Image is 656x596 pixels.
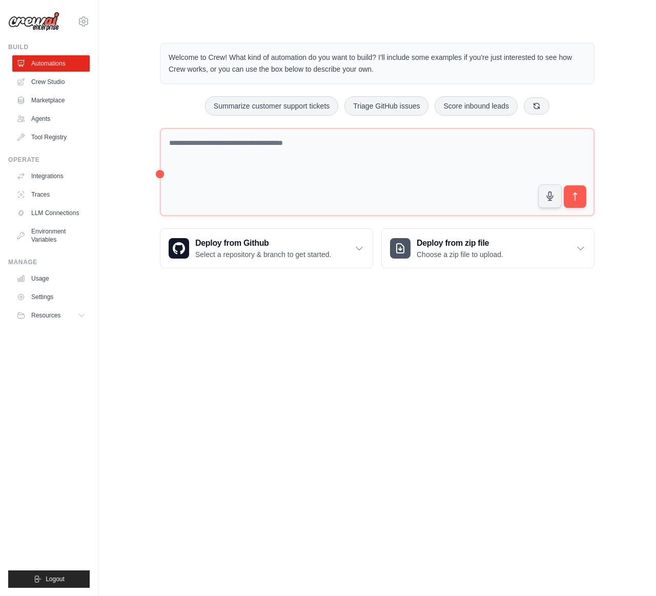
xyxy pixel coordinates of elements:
[12,55,90,72] a: Automations
[8,12,59,31] img: Logo
[12,168,90,184] a: Integrations
[625,502,632,510] button: Close walkthrough
[460,534,619,567] p: Describe the automation you want to build, select an example option, or use the microphone to spe...
[12,111,90,127] a: Agents
[12,307,90,324] button: Resources
[205,96,338,116] button: Summarize customer support tickets
[460,516,619,529] h3: Create an automation
[417,237,503,249] h3: Deploy from zip file
[169,52,586,75] p: Welcome to Crew! What kind of automation do you want to build? I'll include some examples if you'...
[12,92,90,109] a: Marketplace
[12,74,90,90] a: Crew Studio
[12,129,90,145] a: Tool Registry
[8,43,90,51] div: Build
[435,96,518,116] button: Score inbound leads
[12,270,90,287] a: Usage
[12,223,90,248] a: Environment Variables
[8,570,90,588] button: Logout
[344,96,428,116] button: Triage GitHub issues
[8,156,90,164] div: Operate
[8,258,90,266] div: Manage
[195,249,331,260] p: Select a repository & branch to get started.
[468,504,489,512] span: Step 1
[31,311,60,320] span: Resources
[12,186,90,203] a: Traces
[12,289,90,305] a: Settings
[417,249,503,260] p: Choose a zip file to upload.
[195,237,331,249] h3: Deploy from Github
[46,575,65,583] span: Logout
[12,205,90,221] a: LLM Connections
